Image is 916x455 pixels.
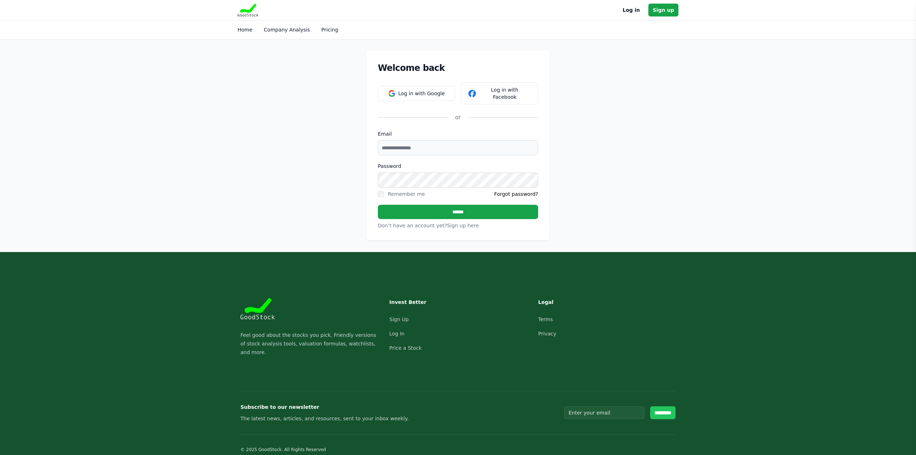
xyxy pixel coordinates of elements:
img: Goodstock Logo [240,298,275,319]
a: Sign up here [447,223,479,228]
a: Log in [623,6,640,14]
button: Log in with Facebook [461,82,538,105]
div: or [448,113,468,122]
a: Price a Stock [389,345,422,351]
a: Privacy [538,331,556,337]
p: The latest news, articles, and resources, sent to your inbox weekly. [240,414,409,423]
a: Home [238,27,252,33]
a: Forgot password? [494,190,538,198]
p: Feel good about the stocks you pick. Friendly versions of stock analysis tools, valuation formula... [240,331,378,357]
a: Terms [538,316,553,322]
h1: Welcome back [378,62,538,74]
input: Enter your email [564,406,644,419]
p: © 2025 GoodStock. All Rights Reserved [240,446,326,453]
h3: Invest Better [389,298,452,306]
button: Log in with Google [378,86,455,101]
label: Password [378,163,538,170]
p: Don’t have an account yet? [378,222,538,229]
label: Email [378,130,538,137]
label: Remember me [388,191,425,197]
a: Sign Up [389,316,409,322]
a: Company Analysis [264,27,310,33]
img: Goodstock Logo [238,4,258,16]
a: Log In [389,331,404,337]
a: Sign up [648,4,678,16]
h3: Legal [538,298,601,306]
a: Pricing [321,27,338,33]
h3: Subscribe to our newsletter [240,403,409,411]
